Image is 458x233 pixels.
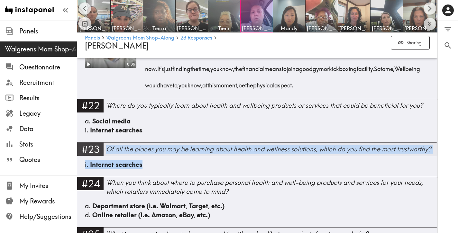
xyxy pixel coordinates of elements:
span: 28 Responses [180,35,212,40]
span: good [299,58,313,75]
div: d. [85,211,430,220]
span: the [190,58,198,75]
span: a [296,58,299,75]
button: Scroll right [424,2,436,15]
div: a. [85,117,430,126]
div: #24 [77,177,104,190]
div: i. [85,160,430,169]
button: Sharing [391,36,430,50]
div: 0:36 [125,62,136,67]
div: #23 [77,142,104,156]
a: #22Where do you typically learn about health and wellbeing products or services that could be ben... [77,99,437,116]
span: [PERSON_NAME] [372,25,401,32]
span: financial [242,58,264,75]
button: Expand to show all items [424,18,436,30]
span: the [234,58,242,75]
span: this [207,75,216,91]
span: Stats [19,140,77,149]
div: #22 [77,99,104,112]
span: to [380,58,385,75]
span: you [210,58,219,75]
span: [PERSON_NAME] [339,25,369,32]
a: #23Of all the places you may be learning about health and wellness solutions, which do you find t... [77,142,437,160]
span: know, [219,58,234,75]
button: Scroll left [79,2,91,15]
span: Tienn [209,25,239,32]
span: Data [19,124,77,133]
span: gym [313,58,324,75]
span: Quotes [19,155,77,164]
button: Search [438,37,458,54]
div: i. [85,126,430,135]
div: Where do you typically learn about health and wellbeing products or services that could be benefi... [106,101,437,110]
a: Walgreens Mom Shop-Along [106,35,174,41]
span: Internet searches [90,126,142,134]
span: My Invites [19,181,77,190]
button: Filter Responses [438,21,458,37]
span: aspect. [274,75,293,91]
span: So [374,58,380,75]
button: Toggle between responses and questions [78,17,91,30]
span: Social media [92,117,131,125]
span: kickboxing [329,58,357,75]
a: 28 Responses [180,35,212,41]
span: [PERSON_NAME] [242,25,271,32]
span: time, [198,58,210,75]
span: now. [145,58,157,75]
span: Search [444,41,452,50]
span: Department store (i.e. Walmart, Target, etc.) [92,202,224,210]
a: #24When you think about where to purchase personal health and well-being products and services fo... [77,177,437,202]
span: just [164,58,172,75]
span: Recruitment [19,78,77,87]
span: [PERSON_NAME] [85,41,149,50]
span: Wellbeing [394,58,420,75]
span: Internet searches [90,160,142,168]
span: Panels [19,27,77,36]
div: When you think about where to purchase personal health and well-being products and services for y... [106,178,437,196]
span: you [179,75,188,91]
span: Tierra [144,25,174,32]
span: join [287,58,296,75]
span: have [160,75,173,91]
div: a. [85,202,430,211]
span: My Rewards [19,197,77,206]
span: Help/Suggestions [19,212,77,221]
span: Filter Responses [444,25,452,33]
span: to, [173,75,179,91]
div: Of all the places you may be learning about health and wellness solutions, which do you find the ... [106,145,437,154]
span: be [238,75,245,91]
span: Online retailer (i.e. Amazon, eBay, etc.) [92,211,210,219]
span: or [324,58,329,75]
span: [PERSON_NAME] [404,25,434,32]
span: to [282,58,287,75]
span: Questionnaire [19,63,77,72]
span: Results [19,94,77,103]
span: [PERSON_NAME] [307,25,336,32]
span: means [264,58,282,75]
span: would [145,75,160,91]
span: know, [188,75,202,91]
button: Play [85,61,92,68]
span: at [202,75,207,91]
span: me, [385,58,394,75]
span: physical [253,75,274,91]
span: Mandy [274,25,304,32]
span: moment, [216,75,238,91]
span: Legacy [19,109,77,118]
span: [PERSON_NAME] [112,25,142,32]
span: Walgreens Mom Shop-Along [5,45,77,54]
span: the [245,75,253,91]
span: It's [157,58,164,75]
span: finding [172,58,190,75]
a: Panels [85,35,100,41]
span: [PERSON_NAME] [79,25,109,32]
span: [PERSON_NAME] [177,25,206,32]
span: facility. [357,58,374,75]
